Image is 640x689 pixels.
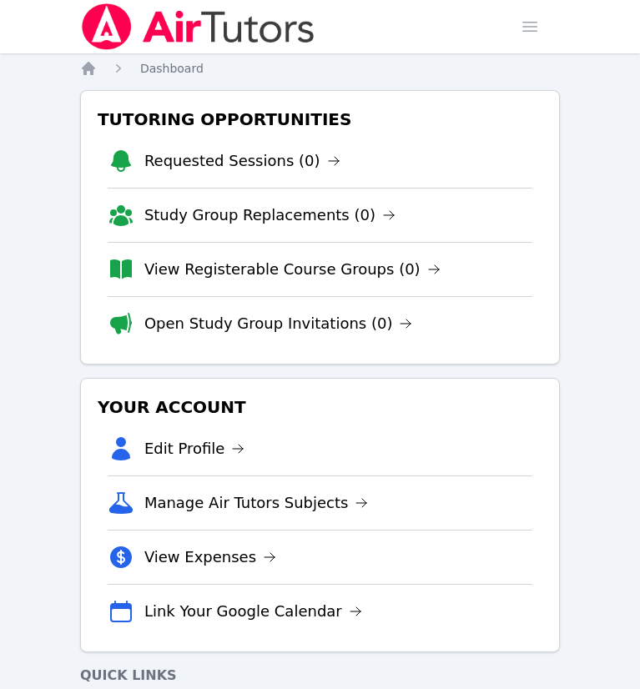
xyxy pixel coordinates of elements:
a: Open Study Group Invitations (0) [144,312,413,335]
a: Link Your Google Calendar [144,600,362,623]
span: Dashboard [140,62,204,75]
a: Edit Profile [144,437,245,460]
a: Dashboard [140,60,204,77]
nav: Breadcrumb [80,60,560,77]
a: Study Group Replacements (0) [144,204,396,227]
img: Air Tutors [80,3,316,50]
a: View Expenses [144,546,276,569]
h3: Your Account [94,392,546,422]
a: View Registerable Course Groups (0) [144,258,441,281]
h3: Tutoring Opportunities [94,104,546,134]
h4: Quick Links [80,666,560,686]
a: Requested Sessions (0) [144,149,340,173]
a: Manage Air Tutors Subjects [144,491,369,515]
